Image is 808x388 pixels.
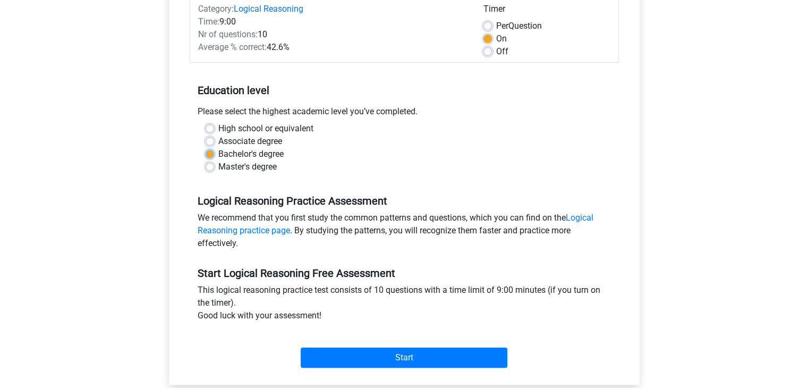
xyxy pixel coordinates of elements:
[218,161,277,173] label: Master's degree
[198,29,258,39] span: Nr of questions:
[190,284,619,326] div: This logical reasoning practice test consists of 10 questions with a time limit of 9:00 minutes (...
[218,148,284,161] label: Bachelor's degree
[190,15,475,28] div: 9:00
[198,16,219,27] span: Time:
[496,32,507,45] label: On
[198,80,611,101] h5: Education level
[198,42,267,52] span: Average % correct:
[218,122,313,135] label: High school or equivalent
[496,45,508,58] label: Off
[190,41,475,54] div: 42.6%
[301,348,507,368] input: Start
[190,28,475,41] div: 10
[496,20,542,32] label: Question
[190,212,619,254] div: We recommend that you first study the common patterns and questions, which you can find on the . ...
[198,4,234,14] span: Category:
[198,267,611,280] h5: Start Logical Reasoning Free Assessment
[483,3,610,20] div: Timer
[190,105,619,122] div: Please select the highest academic level you’ve completed.
[218,135,282,148] label: Associate degree
[496,21,508,31] span: Per
[234,4,303,14] a: Logical Reasoning
[198,195,611,207] h5: Logical Reasoning Practice Assessment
